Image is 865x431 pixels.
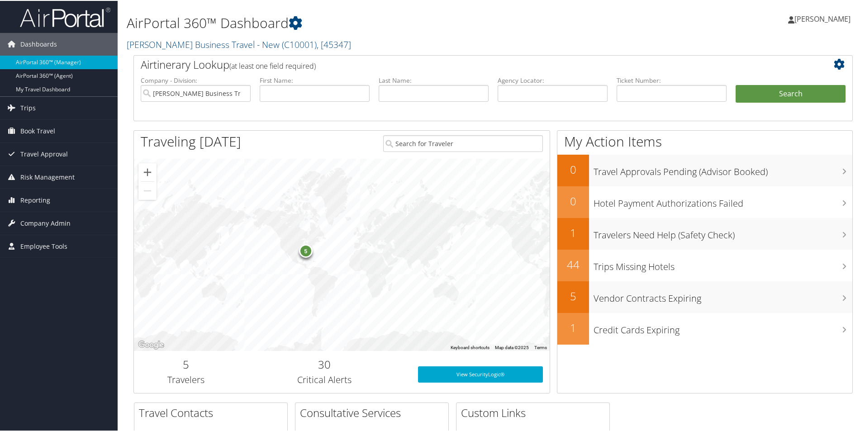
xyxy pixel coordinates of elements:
h3: Hotel Payment Authorizations Failed [594,192,852,209]
h3: Vendor Contracts Expiring [594,287,852,304]
h3: Trips Missing Hotels [594,255,852,272]
button: Zoom in [138,162,157,180]
a: 0Travel Approvals Pending (Advisor Booked) [557,154,852,185]
img: airportal-logo.png [20,6,110,27]
h1: AirPortal 360™ Dashboard [127,13,615,32]
h2: Consultative Services [300,404,448,420]
button: Zoom out [138,181,157,199]
span: Company Admin [20,211,71,234]
a: 0Hotel Payment Authorizations Failed [557,185,852,217]
h2: 44 [557,256,589,271]
span: Risk Management [20,165,75,188]
h2: 30 [245,356,404,371]
h2: 1 [557,224,589,240]
span: Dashboards [20,32,57,55]
h3: Critical Alerts [245,373,404,385]
h3: Travelers [141,373,231,385]
span: Reporting [20,188,50,211]
span: ( C10001 ) [282,38,317,50]
h2: 0 [557,161,589,176]
div: 5 [299,243,313,257]
a: [PERSON_NAME] Business Travel - New [127,38,351,50]
a: 1Travelers Need Help (Safety Check) [557,217,852,249]
input: Search for Traveler [383,134,543,151]
a: Terms (opens in new tab) [534,344,547,349]
label: Ticket Number: [617,75,727,84]
h1: My Action Items [557,131,852,150]
h2: Custom Links [461,404,609,420]
button: Search [736,84,846,102]
span: Map data ©2025 [495,344,529,349]
a: 44Trips Missing Hotels [557,249,852,280]
span: [PERSON_NAME] [794,13,851,23]
a: 5Vendor Contracts Expiring [557,280,852,312]
label: Company - Division: [141,75,251,84]
span: Travel Approval [20,142,68,165]
h1: Traveling [DATE] [141,131,241,150]
h3: Travel Approvals Pending (Advisor Booked) [594,160,852,177]
label: Last Name: [379,75,489,84]
h2: 1 [557,319,589,335]
h2: 5 [557,288,589,303]
span: , [ 45347 ] [317,38,351,50]
span: Trips [20,96,36,118]
h2: Airtinerary Lookup [141,56,786,71]
a: View SecurityLogic® [418,365,543,382]
button: Keyboard shortcuts [451,344,490,350]
h2: 0 [557,193,589,208]
a: 1Credit Cards Expiring [557,312,852,344]
h3: Credit Cards Expiring [594,318,852,336]
img: Google [136,338,166,350]
h3: Travelers Need Help (Safety Check) [594,223,852,241]
label: Agency Locator: [498,75,608,84]
a: Open this area in Google Maps (opens a new window) [136,338,166,350]
h2: 5 [141,356,231,371]
a: [PERSON_NAME] [788,5,860,32]
span: Employee Tools [20,234,67,257]
span: Book Travel [20,119,55,142]
span: (at least one field required) [229,60,316,70]
label: First Name: [260,75,370,84]
h2: Travel Contacts [139,404,287,420]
